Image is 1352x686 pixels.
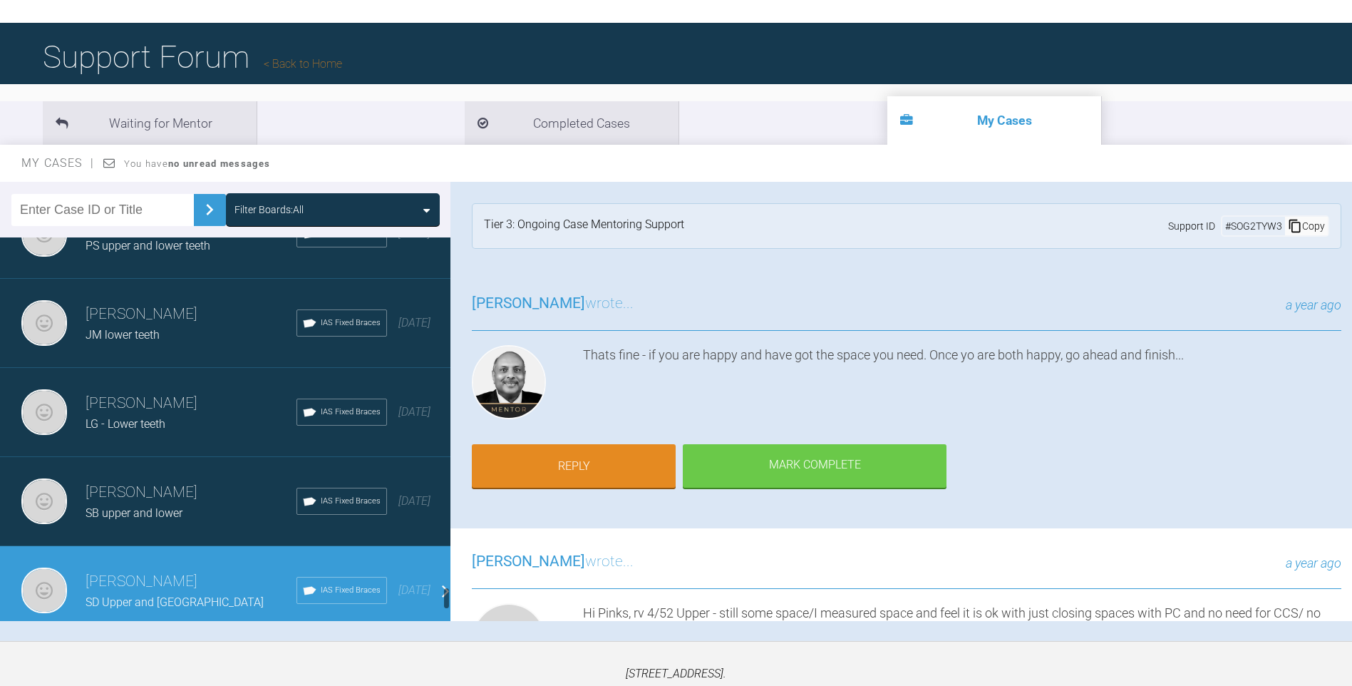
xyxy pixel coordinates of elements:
li: My Cases [887,96,1101,145]
h3: [PERSON_NAME] [86,481,296,505]
li: Waiting for Mentor [43,101,257,145]
span: SB upper and lower [86,506,182,520]
div: Mark Complete [683,444,946,488]
div: Filter Boards: All [234,202,304,217]
span: [PERSON_NAME] [472,553,585,570]
span: SD Upper and [GEOGRAPHIC_DATA] [86,595,264,609]
span: [DATE] [398,316,430,329]
img: Neil Fearns [21,300,67,346]
strong: no unread messages [168,158,270,169]
span: My Cases [21,156,95,170]
div: Thats fine - if you are happy and have got the space you need. Once yo are both happy, go ahead a... [583,345,1341,425]
h3: [PERSON_NAME] [86,570,296,594]
span: LG - Lower teeth [86,417,165,431]
span: IAS Fixed Braces [321,584,381,597]
span: [PERSON_NAME] [472,295,585,312]
img: Neil Fearns [21,568,67,613]
span: IAS Fixed Braces [321,406,381,419]
span: a year ago [1286,297,1341,312]
div: # SOG2TYW3 [1222,218,1285,234]
img: Utpalendu Bose [472,345,546,419]
h1: Support Forum [43,32,342,82]
div: Tier 3: Ongoing Case Mentoring Support [484,215,684,237]
span: You have [124,158,270,169]
div: Hi Pinks, rv 4/52 Upper - still some space/I measured space and feel it is ok with just closing s... [583,603,1341,683]
img: Neil Fearns [472,603,546,677]
img: Neil Fearns [21,389,67,435]
a: Reply [472,444,676,488]
div: Copy [1285,217,1328,235]
h3: [PERSON_NAME] [86,391,296,416]
span: IAS Fixed Braces [321,495,381,508]
span: PS upper and lower teeth [86,239,210,252]
span: [DATE] [398,494,430,508]
span: JM lower teeth [86,328,160,342]
h3: wrote... [472,292,634,316]
span: Support ID [1168,218,1215,234]
span: a year ago [1286,556,1341,570]
span: [DATE] [398,583,430,597]
input: Enter Case ID or Title [11,194,194,226]
img: chevronRight.28bd32b0.svg [198,198,221,221]
span: IAS Fixed Braces [321,317,381,329]
h3: [PERSON_NAME] [86,302,296,327]
a: Back to Home [264,57,342,71]
img: Neil Fearns [21,478,67,524]
span: [DATE] [398,405,430,419]
h3: wrote... [472,550,634,574]
li: Completed Cases [465,101,678,145]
